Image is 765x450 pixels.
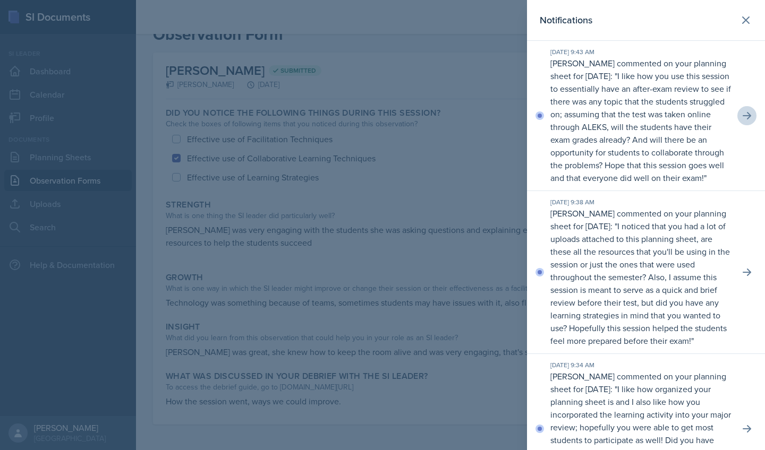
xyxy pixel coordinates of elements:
[550,197,731,207] div: [DATE] 9:38 AM
[550,207,731,347] p: [PERSON_NAME] commented on your planning sheet for [DATE]: " "
[550,360,731,370] div: [DATE] 9:34 AM
[550,57,731,184] p: [PERSON_NAME] commented on your planning sheet for [DATE]: " "
[540,13,592,28] h2: Notifications
[550,220,730,347] p: I noticed that you had a lot of uploads attached to this planning sheet, are these all the resour...
[550,70,731,184] p: I like how you use this session to essentially have an after-exam review to see if there was any ...
[550,47,731,57] div: [DATE] 9:43 AM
